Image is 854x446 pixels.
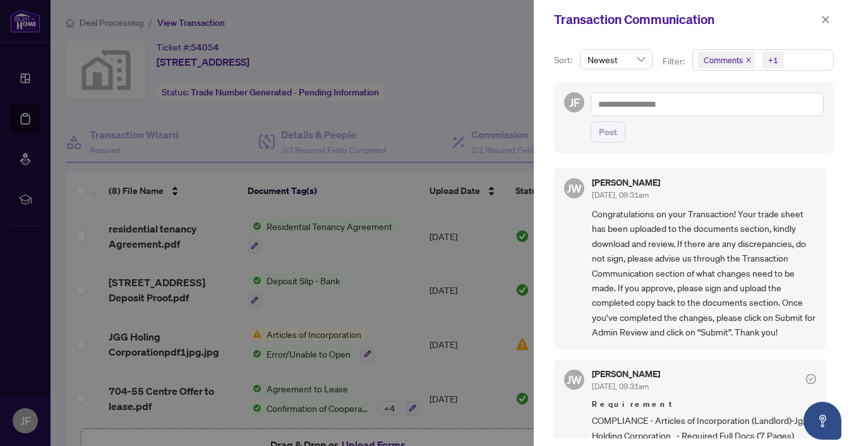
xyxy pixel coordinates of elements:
[587,50,645,69] span: Newest
[803,402,841,440] button: Open asap
[592,207,816,339] span: Congratulations on your Transaction! Your trade sheet has been uploaded to the documents section,...
[592,398,816,411] span: Requirement
[567,179,582,197] span: JW
[592,370,660,378] h5: [PERSON_NAME]
[663,54,687,68] p: Filter:
[592,413,816,443] span: COMPLIANCE - Articles of Incorporation (Landlord)-Jg, G Holding Corporation - Required Full Docs ...
[592,382,649,391] span: [DATE], 09:31am
[591,121,625,143] button: Post
[569,93,580,111] span: JF
[592,190,649,200] span: [DATE], 09:31am
[592,178,660,187] h5: [PERSON_NAME]
[768,54,778,66] div: +1
[821,15,830,24] span: close
[806,374,816,384] span: check-circle
[745,57,752,63] span: close
[567,371,582,389] span: JW
[554,10,817,29] div: Transaction Communication
[704,54,743,66] span: Comments
[698,51,755,69] span: Comments
[554,53,575,67] p: Sort:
